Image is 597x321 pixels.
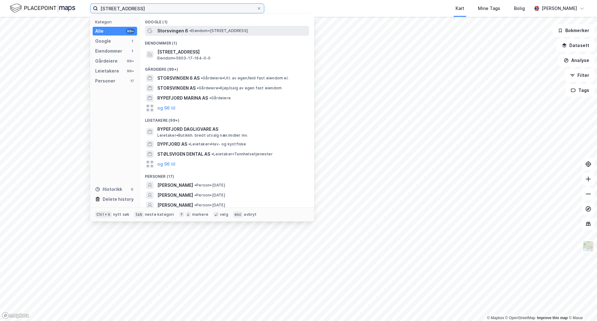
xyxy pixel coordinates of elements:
[130,49,135,54] div: 1
[126,68,135,73] div: 99+
[537,316,568,320] a: Improve this map
[566,84,595,97] button: Tags
[157,56,211,61] span: Eiendom • 5603-17-164-0-0
[103,196,134,203] div: Delete history
[113,212,130,217] div: nytt søk
[130,39,135,44] div: 1
[140,62,314,73] div: Gårdeiere (99+)
[140,113,314,124] div: Leietakere (99+)
[566,291,597,321] iframe: Chat Widget
[140,169,314,180] div: Personer (17)
[157,140,187,148] span: DYPFJORD AS
[95,77,115,85] div: Personer
[542,5,577,12] div: [PERSON_NAME]
[157,191,193,199] span: [PERSON_NAME]
[145,212,174,217] div: neste kategori
[514,5,525,12] div: Bolig
[98,4,257,13] input: Søk på adresse, matrikkel, gårdeiere, leietakere eller personer
[126,29,135,34] div: 99+
[157,74,200,82] span: STORSVINGEN 6 AS
[95,57,118,65] div: Gårdeiere
[565,69,595,82] button: Filter
[209,96,211,100] span: •
[134,211,144,218] div: tab
[194,203,196,207] span: •
[244,212,257,217] div: avbryt
[557,39,595,52] button: Datasett
[582,240,594,252] img: Z
[220,212,228,217] div: velg
[192,212,208,217] div: markere
[2,312,29,319] a: Mapbox homepage
[157,125,307,133] span: RYPEFJORD DAGLIGVARE AS
[558,54,595,67] button: Analyse
[157,150,210,158] span: STØLSVIGEN DENTAL AS
[130,187,135,192] div: 0
[95,211,112,218] div: Ctrl + k
[157,48,307,56] span: [STREET_ADDRESS]
[194,183,225,188] span: Person • [DATE]
[194,183,196,187] span: •
[487,316,504,320] a: Mapbox
[553,24,595,37] button: Bokmerker
[456,5,464,12] div: Kart
[157,94,208,102] span: RYPEFJORD MARINA AS
[566,291,597,321] div: Kontrollprogram for chat
[95,20,137,24] div: Kategori
[126,59,135,64] div: 99+
[157,182,193,189] span: [PERSON_NAME]
[95,186,122,193] div: Historikk
[95,27,104,35] div: Alle
[209,96,231,101] span: Gårdeiere
[95,37,111,45] div: Google
[189,28,191,33] span: •
[194,203,225,208] span: Person • [DATE]
[211,152,213,156] span: •
[233,211,243,218] div: esc
[10,3,75,14] img: logo.f888ab2527a4732fd821a326f86c7f29.svg
[157,133,248,138] span: Leietaker • Butikkh. bredt utvalg nær.midler mv.
[157,27,188,35] span: Storsvingen 6
[140,15,314,26] div: Google (1)
[194,193,225,198] span: Person • [DATE]
[157,160,175,168] button: og 96 til
[157,104,175,112] button: og 96 til
[197,86,282,91] span: Gårdeiere • Kjøp/salg av egen fast eiendom
[95,67,119,75] div: Leietakere
[211,152,273,157] span: Leietaker • Tannhelsetjenester
[478,5,500,12] div: Mine Tags
[194,193,196,197] span: •
[201,76,203,80] span: •
[188,142,190,146] span: •
[157,201,193,209] span: [PERSON_NAME]
[505,316,535,320] a: OpenStreetMap
[130,78,135,83] div: 17
[95,47,122,55] div: Eiendommer
[188,142,246,147] span: Leietaker • Hav- og kystfiske
[157,84,196,92] span: STORSVINGEN AS
[140,36,314,47] div: Eiendommer (1)
[201,76,289,81] span: Gårdeiere • Utl. av egen/leid fast eiendom el.
[197,86,199,90] span: •
[189,28,248,33] span: Eiendom • [STREET_ADDRESS]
